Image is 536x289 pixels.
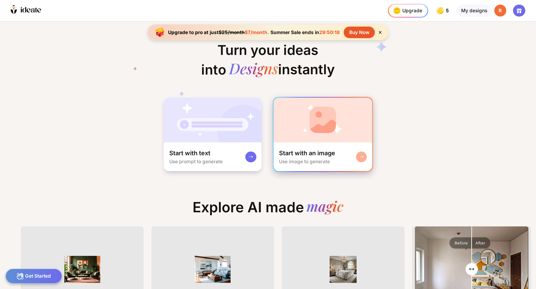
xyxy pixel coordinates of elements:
img: ThumbnailRustic%20Jungle.png [59,256,105,283]
div: Get Started [6,269,62,283]
div: Summer Sale ends in [269,29,341,35]
div: R [494,5,507,17]
span: $25/month [219,29,245,35]
div: magic [306,199,343,216]
div: Use image to generate [279,159,330,164]
img: Thumbnailexplore-image9.png [320,256,366,283]
div: Upgrade [391,5,422,16]
div: My designs [457,5,491,17]
span: $7/month. [245,29,269,35]
span: 29:50:18 [319,29,340,35]
img: upgrade-banner-new-year-icon.gif [153,25,167,39]
div: Upgrade to pro at just [168,29,269,35]
img: startWithTextCardBg.jpg [164,98,262,142]
div: Explore AI made [187,199,349,221]
div: Use prompt to generate [169,159,223,164]
img: startWithImageCardBg.jpg [274,98,372,142]
div: Start with text [169,149,210,157]
img: ThumbnailOceanlivingroom.png [190,256,236,283]
div: Buy Now [344,27,375,38]
span: 5 [446,8,450,13]
img: upgrade-nav-btn-icon.gif [391,5,402,16]
div: Start with an image [279,149,335,157]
